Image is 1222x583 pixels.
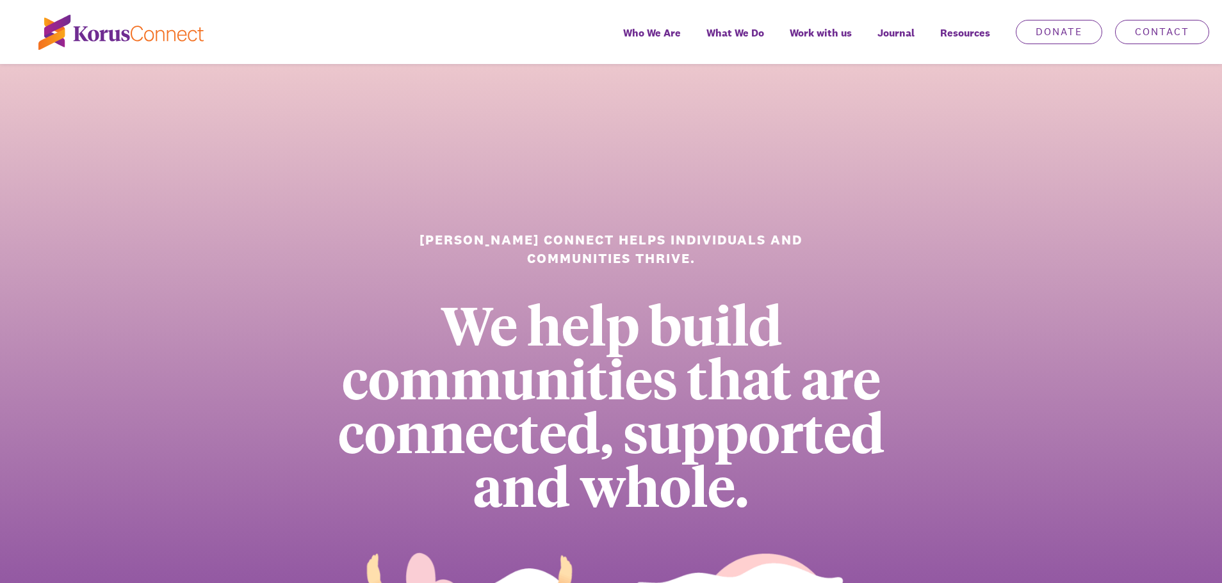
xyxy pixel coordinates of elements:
span: Journal [877,24,915,42]
a: Donate [1016,20,1102,44]
h1: [PERSON_NAME] Connect helps individuals and communities thrive. [405,230,818,268]
div: We help build communities that are connected, supported and whole. [297,297,926,512]
span: Who We Are [623,24,681,42]
a: Who We Are [610,18,694,64]
img: korus-connect%2Fc5177985-88d5-491d-9cd7-4a1febad1357_logo.svg [38,15,204,50]
span: Work with us [790,24,852,42]
a: Contact [1115,20,1209,44]
a: What We Do [694,18,777,64]
a: Work with us [777,18,865,64]
a: Journal [865,18,927,64]
span: What We Do [706,24,764,42]
div: Resources [927,18,1003,64]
